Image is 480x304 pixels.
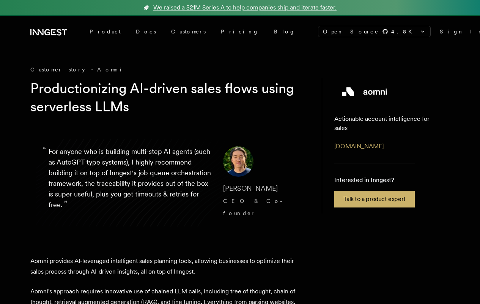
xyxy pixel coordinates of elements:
[334,142,384,150] a: [DOMAIN_NAME]
[323,28,379,35] span: Open Source
[30,79,297,116] h1: Productionizing AI-driven sales flows using serverless LLMs
[334,191,414,207] a: Talk to a product expert
[223,198,286,216] span: CEO & Co-founder
[30,256,296,277] p: Aomni provides AI-leveraged intelligent sales planning tools, allowing businesses to optimize the...
[42,148,46,152] span: “
[334,176,414,185] p: Interested in Inngest?
[128,25,164,38] a: Docs
[82,25,128,38] div: Product
[223,146,253,177] img: Image of David Zhang
[49,146,211,219] p: For anyone who is building multi-step AI agents (such as AutoGPT type systems), I highly recommen...
[391,28,417,35] span: 4.8 K
[64,198,68,209] span: ”
[223,184,278,192] span: [PERSON_NAME]
[164,25,213,38] a: Customers
[266,25,303,38] a: Blog
[30,66,310,73] div: Customer story - Aomni
[334,114,438,133] p: Actionable account intelligence for sales
[153,3,337,12] span: We raised a $21M Series A to help companies ship and iterate faster.
[213,25,266,38] a: Pricing
[334,84,395,99] img: Aomni's logo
